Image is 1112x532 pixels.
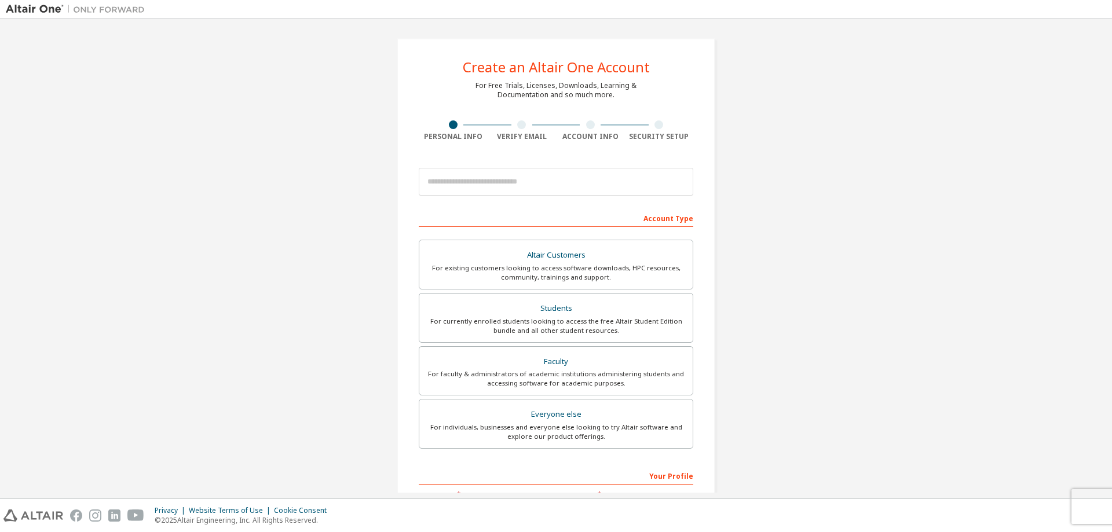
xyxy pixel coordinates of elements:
div: For existing customers looking to access software downloads, HPC resources, community, trainings ... [426,263,686,282]
div: Verify Email [488,132,557,141]
div: Everyone else [426,406,686,423]
div: Account Info [556,132,625,141]
div: Altair Customers [426,247,686,263]
div: Security Setup [625,132,694,141]
div: For faculty & administrators of academic institutions administering students and accessing softwa... [426,369,686,388]
div: Your Profile [419,466,693,485]
div: For currently enrolled students looking to access the free Altair Student Edition bundle and all ... [426,317,686,335]
div: Website Terms of Use [189,506,274,515]
label: First Name [419,490,553,500]
img: facebook.svg [70,509,82,522]
div: Privacy [155,506,189,515]
div: For Free Trials, Licenses, Downloads, Learning & Documentation and so much more. [475,81,637,100]
div: Create an Altair One Account [463,60,650,74]
div: Cookie Consent [274,506,334,515]
img: Altair One [6,3,151,15]
p: © 2025 Altair Engineering, Inc. All Rights Reserved. [155,515,334,525]
div: For individuals, businesses and everyone else looking to try Altair software and explore our prod... [426,423,686,441]
img: linkedin.svg [108,509,120,522]
div: Personal Info [419,132,488,141]
img: youtube.svg [127,509,144,522]
div: Faculty [426,354,686,370]
img: instagram.svg [89,509,101,522]
img: altair_logo.svg [3,509,63,522]
div: Account Type [419,208,693,227]
label: Last Name [559,490,693,500]
div: Students [426,300,686,317]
